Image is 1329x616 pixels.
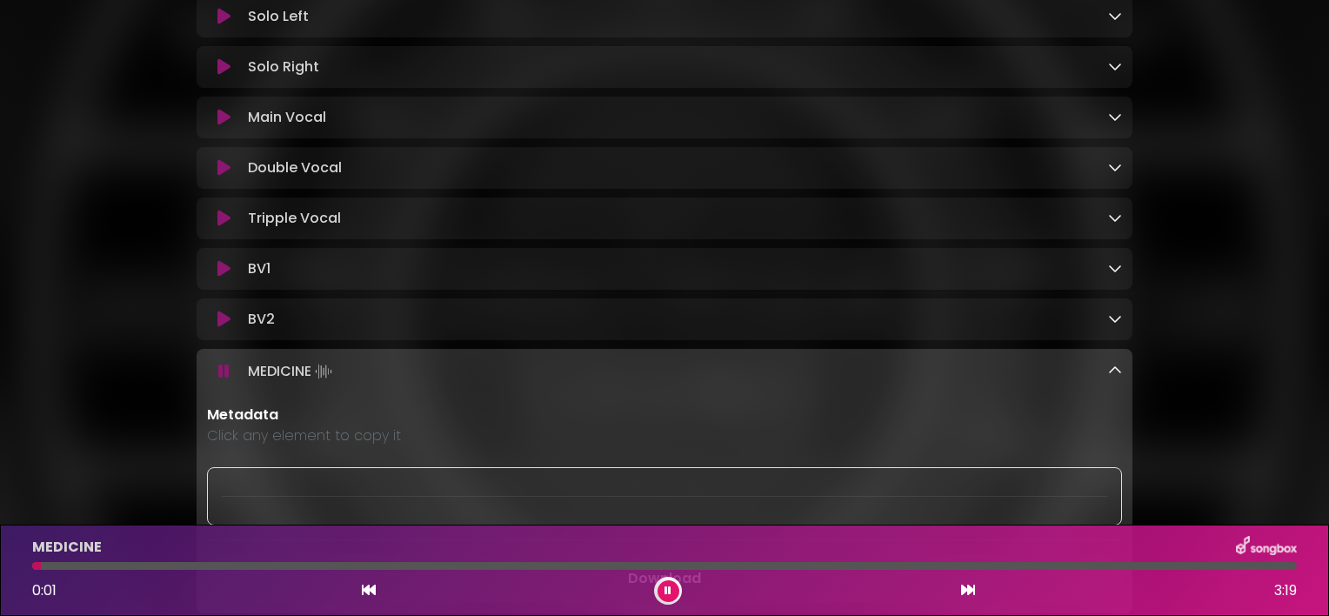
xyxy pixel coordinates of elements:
p: Double Vocal [248,157,342,178]
p: Solo Right [248,57,319,77]
span: 0:01 [32,580,57,600]
p: BV2 [248,309,275,330]
img: songbox-logo-white.png [1236,536,1297,559]
p: Metadata [207,405,1122,425]
span: 3:19 [1274,580,1297,601]
p: BV1 [248,258,270,279]
img: waveform4.gif [311,359,336,384]
p: Tripple Vocal [248,208,341,229]
p: MEDICINE [32,537,102,558]
p: Click any element to copy it [207,425,1122,446]
p: Solo Left [248,6,309,27]
p: MEDICINE [248,359,336,384]
p: Main Vocal [248,107,326,128]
